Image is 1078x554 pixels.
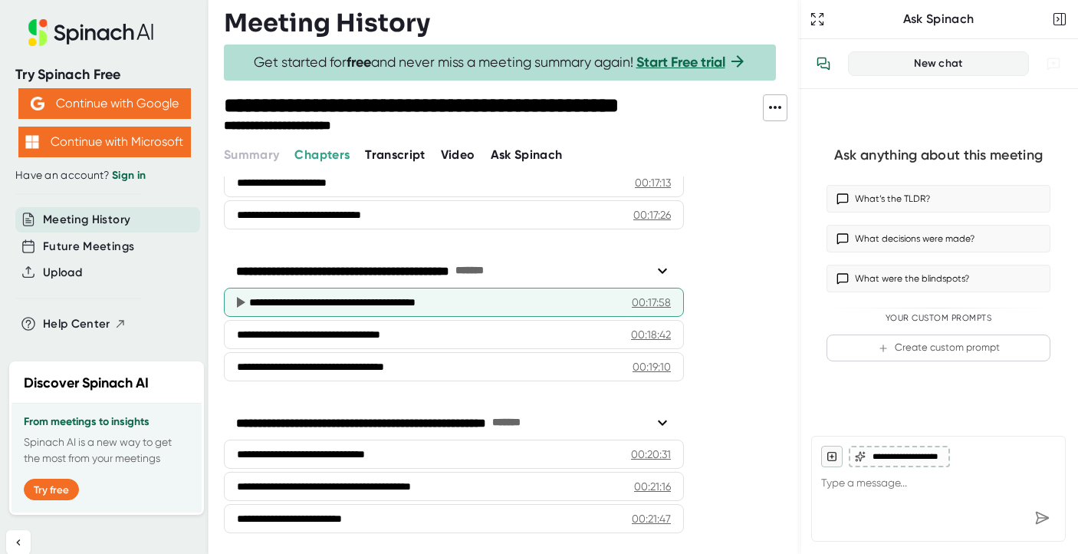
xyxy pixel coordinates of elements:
p: Spinach AI is a new way to get the most from your meetings [24,434,189,467]
button: Close conversation sidebar [1049,8,1070,30]
button: Ask Spinach [491,146,563,164]
button: Help Center [43,315,127,333]
button: View conversation history [808,48,839,79]
button: Transcript [365,146,426,164]
h3: From meetings to insights [24,416,189,428]
button: What’s the TLDR? [827,185,1050,213]
div: 00:20:31 [631,447,671,462]
img: Aehbyd4JwY73AAAAAElFTkSuQmCC [31,97,44,110]
div: 00:17:13 [635,175,671,190]
h2: Discover Spinach AI [24,373,149,394]
div: 00:21:16 [634,479,671,494]
div: 00:17:58 [632,295,671,310]
span: Chapters [294,147,350,162]
button: What decisions were made? [827,225,1050,252]
div: 00:17:26 [633,207,671,223]
div: Ask anything about this meeting [834,147,1043,164]
button: Meeting History [43,211,130,229]
button: Summary [224,146,279,164]
div: Your Custom Prompts [827,313,1050,324]
button: Video [441,146,475,164]
span: Help Center [43,315,110,333]
button: Try free [24,479,79,500]
span: Get started for and never miss a meeting summary again! [254,54,747,71]
a: Sign in [112,169,146,182]
div: New chat [858,57,1019,71]
span: Transcript [365,147,426,162]
div: 00:18:42 [631,327,671,342]
button: Continue with Microsoft [18,127,191,157]
span: Summary [224,147,279,162]
span: Ask Spinach [491,147,563,162]
button: Future Meetings [43,238,134,256]
button: Create custom prompt [827,335,1050,361]
div: 00:21:47 [632,511,671,526]
button: Continue with Google [18,88,191,119]
div: Try Spinach Free [15,66,193,84]
button: Chapters [294,146,350,164]
button: Upload [43,264,82,282]
div: 00:19:10 [633,359,671,374]
button: What were the blindspots? [827,265,1050,292]
b: free [347,54,371,71]
div: Ask Spinach [828,12,1049,27]
span: Video [441,147,475,162]
h3: Meeting History [224,8,430,38]
div: Send message [1028,504,1056,532]
button: Expand to Ask Spinach page [807,8,828,30]
div: Have an account? [15,169,193,183]
a: Start Free trial [636,54,725,71]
